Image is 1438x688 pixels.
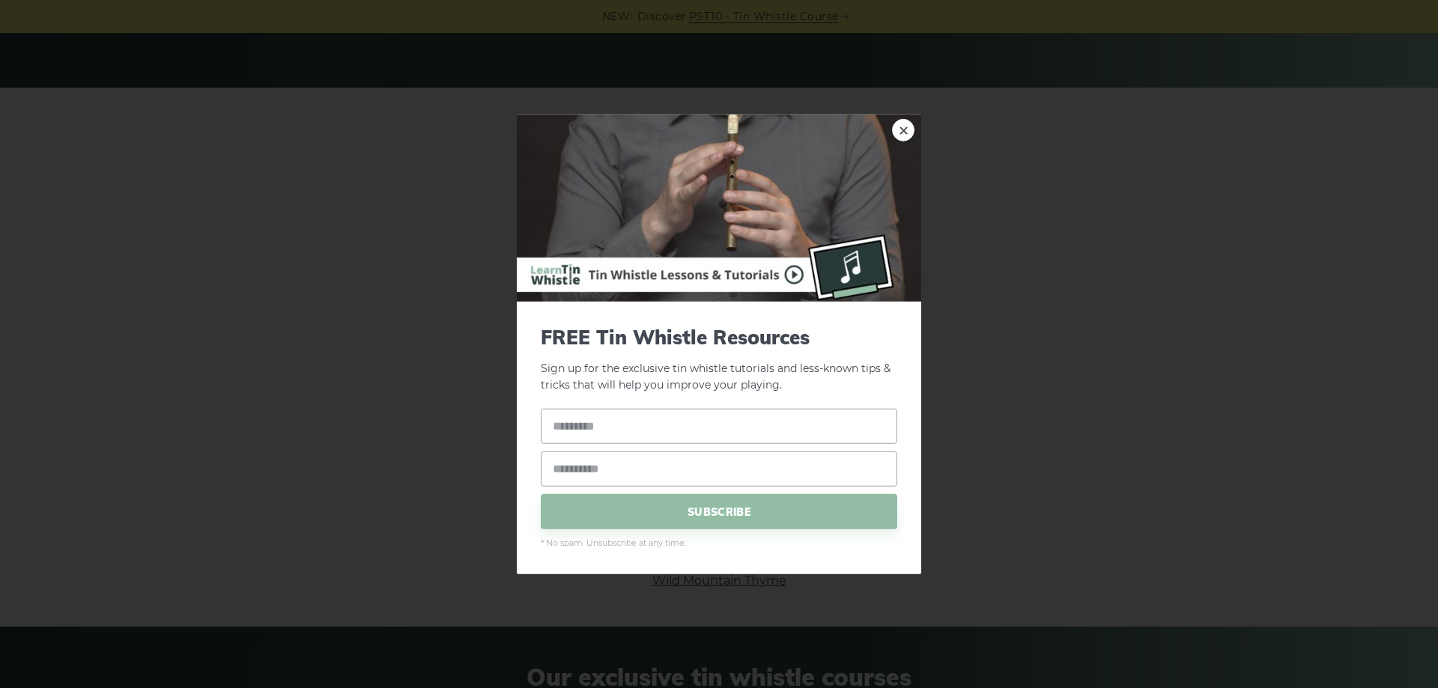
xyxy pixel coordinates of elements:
span: SUBSCRIBE [541,494,897,529]
span: FREE Tin Whistle Resources [541,325,897,348]
a: × [892,118,914,141]
span: * No spam. Unsubscribe at any time. [541,537,897,550]
img: Tin Whistle Buying Guide Preview [517,114,921,301]
p: Sign up for the exclusive tin whistle tutorials and less-known tips & tricks that will help you i... [541,325,897,394]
